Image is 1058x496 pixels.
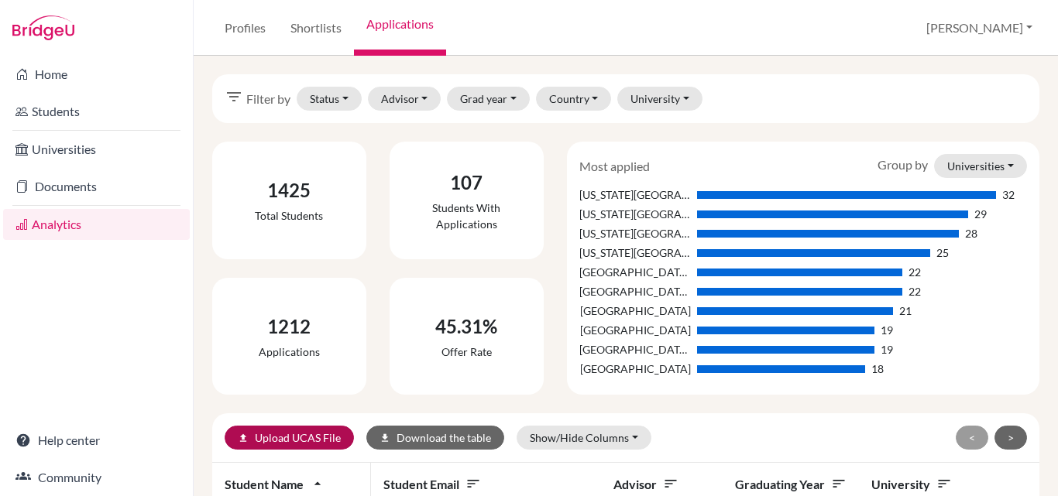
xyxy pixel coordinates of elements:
[259,344,320,360] div: Applications
[579,322,692,338] div: [GEOGRAPHIC_DATA]
[735,477,847,491] span: Graduating year
[12,15,74,40] img: Bridge-U
[663,476,678,491] i: sort
[3,134,190,165] a: Universities
[617,87,702,111] button: University
[3,59,190,90] a: Home
[246,90,290,108] span: Filter by
[568,157,661,176] div: Most applied
[366,426,504,450] button: downloadDownload the table
[465,476,481,491] i: sort
[579,206,692,222] div: [US_STATE][GEOGRAPHIC_DATA]
[871,477,952,491] span: University
[881,341,893,357] div: 19
[956,426,988,450] button: <
[871,361,884,377] div: 18
[831,476,847,491] i: sort
[934,154,1027,178] button: Universities
[579,361,692,377] div: [GEOGRAPHIC_DATA]
[899,303,912,319] div: 21
[579,341,692,357] div: [GEOGRAPHIC_DATA][US_STATE]
[536,87,612,111] button: Country
[3,462,190,493] a: Community
[909,283,921,299] div: 22
[297,87,362,111] button: Status
[435,313,497,340] div: 45.31%
[310,476,325,491] i: arrow_drop_up
[383,477,481,491] span: Student email
[936,476,952,491] i: sort
[579,264,692,280] div: [GEOGRAPHIC_DATA], [GEOGRAPHIC_DATA]
[936,245,949,261] div: 25
[579,245,692,261] div: [US_STATE][GEOGRAPHIC_DATA]
[994,426,1027,450] button: >
[255,207,323,224] div: Total students
[579,186,692,203] div: [US_STATE][GEOGRAPHIC_DATA]
[579,303,692,319] div: [GEOGRAPHIC_DATA]
[259,313,320,340] div: 1212
[225,477,325,491] span: Student name
[613,477,678,491] span: Advisor
[238,433,249,443] i: upload
[579,225,692,241] div: [US_STATE][GEOGRAPHIC_DATA], [GEOGRAPHIC_DATA]
[402,200,531,232] div: Students with applications
[1002,186,1015,203] div: 32
[368,87,441,111] button: Advisor
[517,426,651,450] button: Show/Hide Columns
[974,206,987,222] div: 29
[3,209,190,240] a: Analytics
[402,169,531,197] div: 107
[3,425,190,456] a: Help center
[225,87,243,106] i: filter_list
[3,96,190,127] a: Students
[447,87,530,111] button: Grad year
[3,171,190,202] a: Documents
[965,225,977,241] div: 28
[380,433,390,443] i: download
[255,176,323,204] div: 1425
[919,13,1039,43] button: [PERSON_NAME]
[225,426,354,450] a: uploadUpload UCAS File
[435,344,497,360] div: Offer rate
[866,154,1039,178] div: Group by
[909,264,921,280] div: 22
[881,322,893,338] div: 19
[579,283,692,299] div: [GEOGRAPHIC_DATA][US_STATE]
